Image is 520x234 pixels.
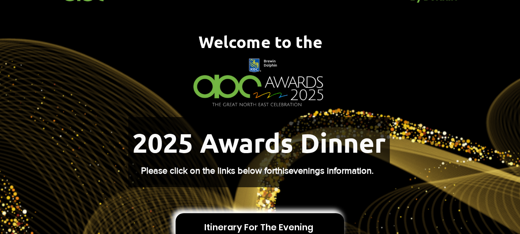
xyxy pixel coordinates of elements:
[141,166,275,175] span: Please click on the links below for
[186,54,331,112] img: Northern Insights Double Pager Apr 2025.png
[132,126,386,159] span: 2025 Awards Dinner
[289,166,374,175] span: evenings information.
[199,31,322,52] span: Welcome to the
[204,221,313,234] span: Itinerary For The Evening
[275,166,289,175] span: this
